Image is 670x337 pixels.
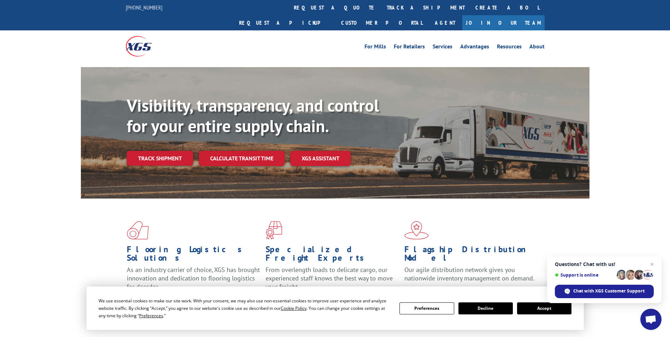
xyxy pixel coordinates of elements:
a: XGS ASSISTANT [290,151,351,166]
a: Track shipment [127,151,193,166]
h1: Specialized Freight Experts [266,245,399,266]
img: xgs-icon-focused-on-flooring-red [266,221,282,240]
div: Open chat [640,309,662,330]
a: Request a pickup [234,15,336,30]
a: Resources [497,44,522,52]
p: From overlength loads to delicate cargo, our experienced staff knows the best way to move your fr... [266,266,399,297]
div: Chat with XGS Customer Support [555,285,654,298]
img: xgs-icon-flagship-distribution-model-red [404,221,429,240]
span: As an industry carrier of choice, XGS has brought innovation and dedication to flooring logistics... [127,266,260,291]
span: Our agile distribution network gives you nationwide inventory management on demand. [404,266,534,282]
div: Cookie Consent Prompt [87,286,584,330]
b: Visibility, transparency, and control for your entire supply chain. [127,94,379,137]
a: Customer Portal [336,15,428,30]
a: Services [433,44,452,52]
button: Preferences [399,302,454,314]
span: Support is online [555,272,614,278]
button: Accept [517,302,571,314]
button: Decline [458,302,513,314]
img: xgs-icon-total-supply-chain-intelligence-red [127,221,149,240]
a: Advantages [460,44,489,52]
span: Questions? Chat with us! [555,261,654,267]
a: Join Our Team [462,15,545,30]
a: [PHONE_NUMBER] [126,4,162,11]
h1: Flooring Logistics Solutions [127,245,260,266]
a: About [529,44,545,52]
span: Close chat [648,260,656,268]
a: For Retailers [394,44,425,52]
a: For Mills [364,44,386,52]
h1: Flagship Distribution Model [404,245,538,266]
a: Agent [428,15,462,30]
a: Calculate transit time [199,151,285,166]
span: Cookie Policy [281,305,307,311]
span: Preferences [139,313,163,319]
span: Chat with XGS Customer Support [573,288,645,294]
div: We use essential cookies to make our site work. With your consent, we may also use non-essential ... [99,297,391,319]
